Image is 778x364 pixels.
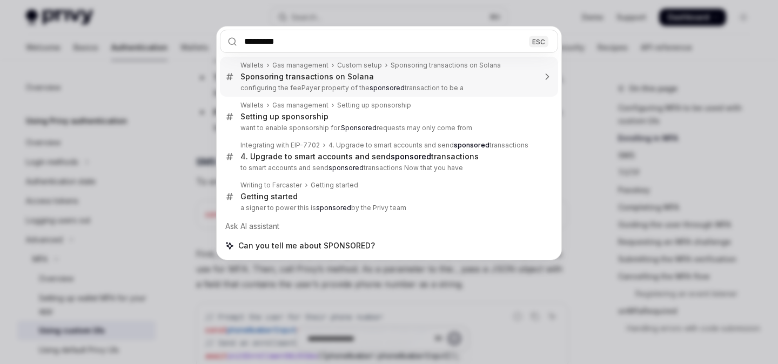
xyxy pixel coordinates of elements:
[220,217,558,236] div: Ask AI assistant
[272,101,328,110] div: Gas management
[391,152,431,161] b: sponsored
[311,181,358,190] div: Getting started
[370,84,405,92] b: sponsored
[240,141,320,150] div: Integrating with EIP-7702
[240,61,264,70] div: Wallets
[272,61,328,70] div: Gas management
[238,240,375,251] span: Can you tell me about SPONSORED?
[391,61,501,70] div: Sponsoring transactions on Solana
[240,204,535,212] p: a signer to power this is by the Privy team
[337,101,411,110] div: Setting up sponsorship
[337,61,382,70] div: Custom setup
[240,152,479,161] div: 4. Upgrade to smart accounts and send transactions
[454,141,489,149] b: sponsored
[240,84,535,92] p: configuring the feePayer property of the transaction to be a
[240,112,328,122] div: Setting up sponsorship
[240,164,535,172] p: to smart accounts and send transactions Now that you have
[240,72,374,82] div: Sponsoring transactions on Solana
[328,141,528,150] div: 4. Upgrade to smart accounts and send transactions
[240,181,302,190] div: Writing to Farcaster
[240,101,264,110] div: Wallets
[529,36,548,47] div: ESC
[240,192,298,201] div: Getting started
[328,164,364,172] b: sponsored
[316,204,351,212] b: sponsored
[240,124,535,132] p: want to enable sponsorship for. requests may only come from
[341,124,377,132] b: Sponsored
